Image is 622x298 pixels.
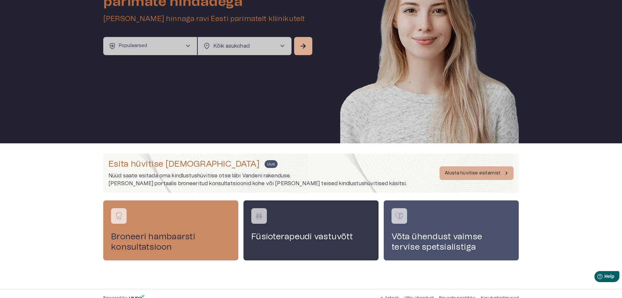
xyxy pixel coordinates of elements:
span: location_on [203,42,211,50]
img: Võta ühendust vaimse tervise spetsialistiga logo [394,211,404,221]
a: Navigate to service booking [384,200,519,260]
h5: [PERSON_NAME] hinnaga ravi Eesti parimatelt kliinikutelt [103,14,314,24]
h4: Võta ühendust vaimse tervise spetsialistiga [392,232,511,252]
img: Füsioterapeudi vastuvõtt logo [254,211,264,221]
iframe: Help widget launcher [571,268,622,287]
h4: Füsioterapeudi vastuvõtt [251,232,371,242]
span: chevron_right [279,42,286,50]
span: health_and_safety [108,42,116,50]
img: Broneeri hambaarsti konsultatsioon logo [114,211,124,221]
p: Kõik asukohad [213,42,268,50]
p: Alusta hüvitise esitamist [445,170,501,177]
h4: Esita hüvitise [DEMOGRAPHIC_DATA] [108,159,259,169]
button: Search [294,37,312,55]
button: health_and_safetyPopulaarsedchevron_right [103,37,197,55]
button: Alusta hüvitise esitamist [440,166,514,180]
p: [PERSON_NAME] portaalis broneeritud konsultatsioonid kohe või [PERSON_NAME] teised kindlustushüvi... [108,180,407,187]
p: Nüüd saate esitada oma kindlustushüvitise otse läbi Vandeni rakenduse. [108,172,407,180]
p: Populaarsed [119,42,147,49]
span: arrow_forward [299,42,307,50]
span: Uus [265,160,277,168]
a: Navigate to service booking [243,200,379,260]
span: chevron_right [184,42,192,50]
h4: Broneeri hambaarsti konsultatsioon [111,232,230,252]
a: Navigate to service booking [103,200,238,260]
